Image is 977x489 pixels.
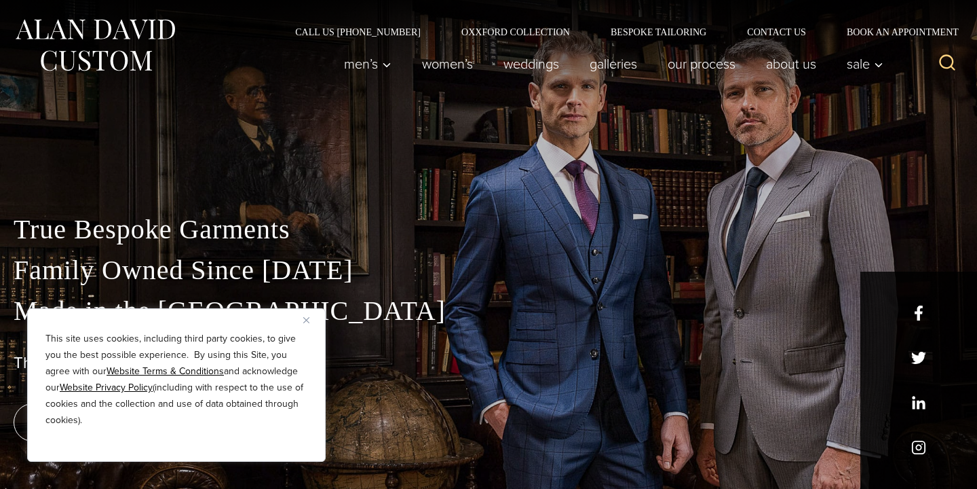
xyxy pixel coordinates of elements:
span: Sale [847,57,883,71]
a: Contact Us [727,27,826,37]
a: Website Terms & Conditions [107,364,224,378]
a: Galleries [575,50,653,77]
img: Alan David Custom [14,15,176,75]
h1: The Best Custom Suits NYC Has to Offer [14,353,963,373]
p: True Bespoke Garments Family Owned Since [DATE] Made in the [GEOGRAPHIC_DATA] [14,209,963,331]
a: About Us [751,50,832,77]
a: Women’s [407,50,488,77]
button: View Search Form [931,48,963,80]
button: Close [303,312,320,328]
a: Our Process [653,50,751,77]
a: Call Us [PHONE_NUMBER] [275,27,441,37]
a: Oxxford Collection [441,27,590,37]
span: Men’s [344,57,391,71]
img: Close [303,317,309,323]
a: weddings [488,50,575,77]
a: Website Privacy Policy [60,380,153,395]
nav: Primary Navigation [329,50,891,77]
nav: Secondary Navigation [275,27,963,37]
p: This site uses cookies, including third party cookies, to give you the best possible experience. ... [45,331,307,429]
a: book an appointment [14,403,204,441]
a: Bespoke Tailoring [590,27,727,37]
a: Book an Appointment [826,27,963,37]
